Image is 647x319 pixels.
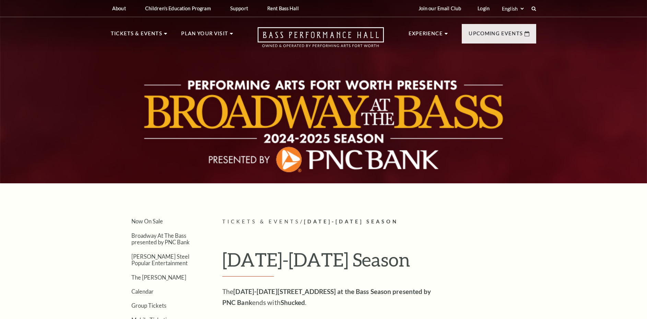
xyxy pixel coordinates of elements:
a: Broadway At The Bass presented by PNC Bank [131,232,190,245]
h1: [DATE]-[DATE] Season [222,248,536,277]
p: About [112,5,126,11]
a: Group Tickets [131,302,166,309]
p: Plan Your Visit [181,29,228,42]
select: Select: [501,5,525,12]
strong: [DATE]-[DATE][STREET_ADDRESS] at the Bass Season presented by PNC Bank [222,287,431,306]
p: Children's Education Program [145,5,211,11]
p: / [222,218,536,226]
span: [DATE]-[DATE] Season [304,219,398,224]
p: The ends with . [222,286,445,308]
p: Tickets & Events [111,29,162,42]
a: Calendar [131,288,154,295]
a: Now On Sale [131,218,163,224]
a: The [PERSON_NAME] [131,274,186,281]
p: Upcoming Events [469,29,523,42]
strong: Shucked [281,298,305,306]
p: Rent Bass Hall [267,5,299,11]
p: Experience [409,29,443,42]
p: Support [230,5,248,11]
span: Tickets & Events [222,219,300,224]
a: [PERSON_NAME] Steel Popular Entertainment [131,253,189,266]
